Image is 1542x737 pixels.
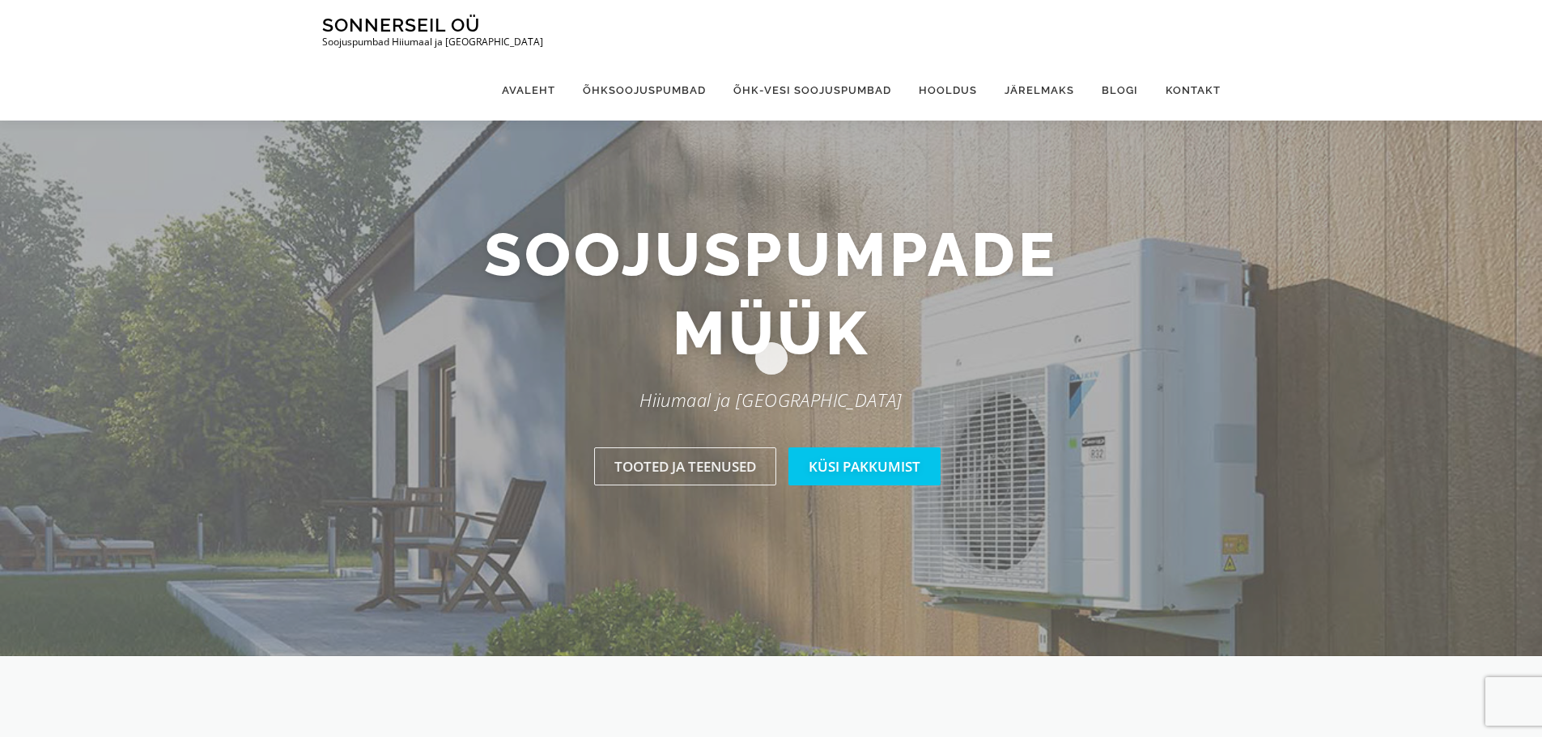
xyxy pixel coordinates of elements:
a: Avaleht [488,60,569,121]
h2: Soojuspumpade [310,215,1233,373]
a: Sonnerseil OÜ [322,14,480,36]
a: Õhksoojuspumbad [569,60,720,121]
p: Soojuspumbad Hiiumaal ja [GEOGRAPHIC_DATA] [322,36,543,48]
a: Õhk-vesi soojuspumbad [720,60,905,121]
a: Tooted ja teenused [594,447,776,485]
span: müük [673,294,870,373]
a: Järelmaks [991,60,1088,121]
a: Hooldus [905,60,991,121]
a: Küsi pakkumist [788,447,941,485]
a: Kontakt [1152,60,1221,121]
p: Hiiumaal ja [GEOGRAPHIC_DATA] [310,385,1233,415]
a: Blogi [1088,60,1152,121]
